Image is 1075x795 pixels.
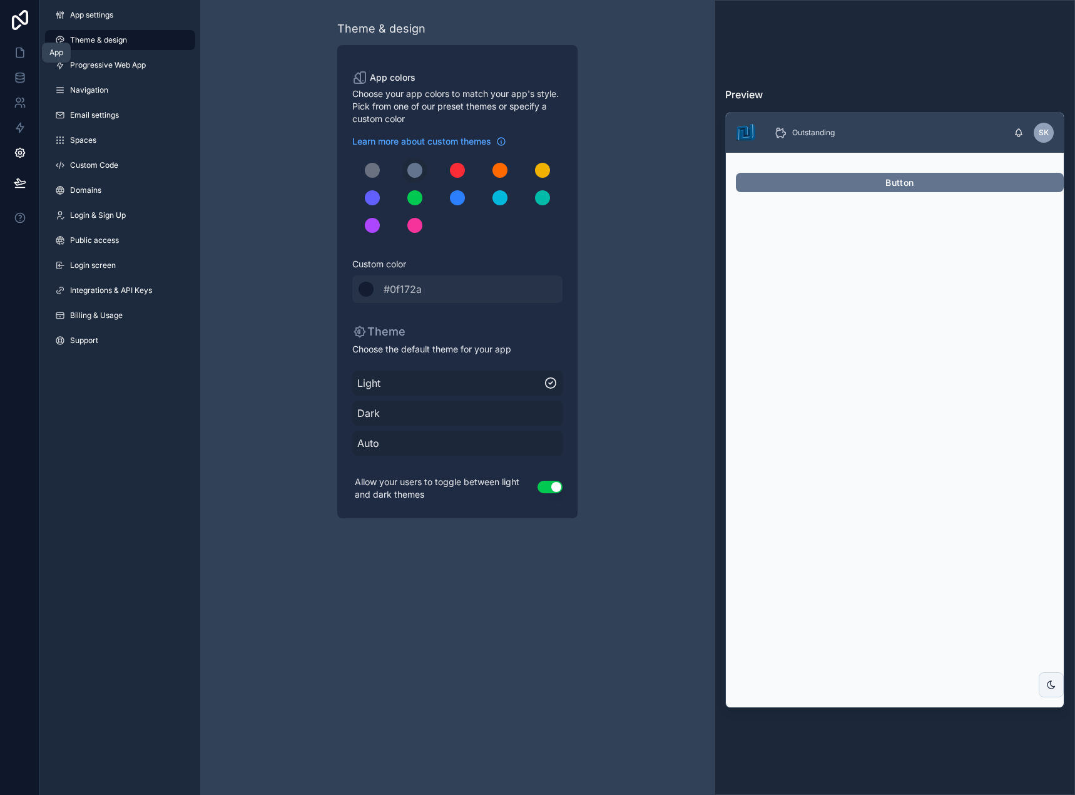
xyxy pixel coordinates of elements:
[352,323,405,341] p: Theme
[45,331,195,351] a: Support
[725,87,1064,102] h3: Preview
[49,48,63,58] div: App
[45,230,195,250] a: Public access
[70,85,108,95] span: Navigation
[370,71,415,84] span: App colors
[771,121,843,144] a: Outstanding
[70,160,118,170] span: Custom Code
[70,10,113,20] span: App settings
[384,282,422,297] span: #0f172a
[70,235,119,245] span: Public access
[45,80,195,100] a: Navigation
[357,376,544,391] span: Light
[736,123,756,143] img: App logo
[70,135,96,145] span: Spaces
[45,280,195,300] a: Integrations & API Keys
[70,60,146,70] span: Progressive Web App
[70,210,126,220] span: Login & Sign Up
[45,180,195,200] a: Domains
[70,185,101,195] span: Domains
[1039,128,1049,138] span: SK
[70,310,123,321] span: Billing & Usage
[70,35,127,45] span: Theme & design
[45,305,195,326] a: Billing & Usage
[45,105,195,125] a: Email settings
[357,406,558,421] span: Dark
[45,130,195,150] a: Spaces
[337,20,425,38] div: Theme & design
[70,285,152,295] span: Integrations & API Keys
[357,436,558,451] span: Auto
[70,260,116,270] span: Login screen
[70,336,98,346] span: Support
[766,119,1014,146] div: scrollable content
[352,135,506,148] a: Learn more about custom themes
[45,30,195,50] a: Theme & design
[45,255,195,275] a: Login screen
[45,55,195,75] a: Progressive Web App
[45,155,195,175] a: Custom Code
[45,205,195,225] a: Login & Sign Up
[736,173,1064,193] button: Button
[352,88,563,125] span: Choose your app colors to match your app's style. Pick from one of our preset themes or specify a...
[352,473,537,503] p: Allow your users to toggle between light and dark themes
[70,110,119,120] span: Email settings
[45,5,195,25] a: App settings
[352,258,553,270] span: Custom color
[352,135,491,148] span: Learn more about custom themes
[792,128,835,138] span: Outstanding
[352,343,563,356] span: Choose the default theme for your app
